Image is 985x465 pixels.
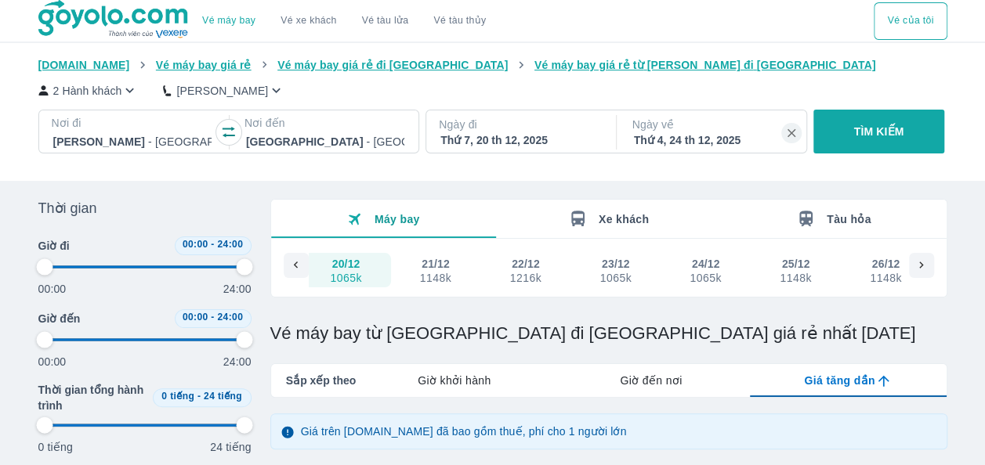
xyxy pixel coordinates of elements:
p: 0 tiếng [38,439,73,455]
div: 25/12 [782,256,810,272]
span: [DOMAIN_NAME] [38,59,130,71]
div: 21/12 [422,256,451,272]
div: 20/12 [332,256,360,272]
div: 1148k [871,272,902,284]
span: 00:00 [183,239,208,250]
button: 2 Hành khách [38,82,139,99]
div: lab API tabs example [356,364,946,397]
span: Giá tăng dần [804,373,875,388]
span: Vé máy bay giá rẻ đi [GEOGRAPHIC_DATA] [277,59,508,71]
div: choose transportation mode [874,2,947,40]
button: Vé tàu thủy [421,2,498,40]
span: - [197,391,201,402]
a: Vé xe khách [281,15,336,27]
h1: Vé máy bay từ [GEOGRAPHIC_DATA] đi [GEOGRAPHIC_DATA] giá rẻ nhất [DATE] [270,323,947,344]
span: Giờ đến [38,311,81,326]
button: [PERSON_NAME] [163,82,284,99]
span: Thời gian tổng hành trình [38,382,147,413]
span: - [211,312,214,323]
div: 23/12 [602,256,630,272]
div: 1216k [510,272,541,284]
span: Thời gian [38,199,97,218]
a: Vé máy bay [202,15,255,27]
div: 1065k [330,272,361,284]
p: 00:00 [38,281,67,297]
a: Vé tàu lửa [349,2,422,40]
div: 1148k [420,272,451,284]
span: Giờ đi [38,238,70,254]
p: 24:00 [223,281,252,297]
div: 22/12 [512,256,540,272]
p: Ngày về [632,117,794,132]
p: 24 tiếng [210,439,251,455]
span: 0 tiếng [161,391,194,402]
button: TÌM KIẾM [813,110,944,153]
div: 1065k [690,272,722,284]
span: Giờ đến nơi [620,373,682,388]
div: 1065k [600,272,632,284]
div: 24/12 [692,256,720,272]
p: Nơi đi [52,115,213,131]
p: 00:00 [38,354,67,369]
span: Tàu hỏa [827,213,871,225]
nav: breadcrumb [38,57,947,73]
span: 24 tiếng [204,391,242,402]
p: TÌM KIẾM [854,124,904,139]
span: 24:00 [217,239,243,250]
p: [PERSON_NAME] [176,83,268,99]
span: Xe khách [599,213,649,225]
div: 26/12 [872,256,900,272]
button: Vé của tôi [874,2,947,40]
div: Thứ 7, 20 th 12, 2025 [440,132,599,148]
span: Vé máy bay giá rẻ [156,59,252,71]
div: choose transportation mode [190,2,498,40]
span: 24:00 [217,312,243,323]
span: 00:00 [183,312,208,323]
span: Vé máy bay giá rẻ từ [PERSON_NAME] đi [GEOGRAPHIC_DATA] [534,59,876,71]
span: Giờ khởi hành [418,373,491,388]
span: Máy bay [375,213,420,225]
p: Nơi đến [244,115,406,131]
span: - [211,239,214,250]
p: 24:00 [223,354,252,369]
div: Thứ 4, 24 th 12, 2025 [634,132,792,148]
p: Ngày đi [439,117,600,132]
p: 2 Hành khách [53,83,122,99]
span: Sắp xếp theo [286,373,357,388]
div: 1148k [780,272,812,284]
p: Giá trên [DOMAIN_NAME] đã bao gồm thuế, phí cho 1 người lớn [301,424,627,439]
